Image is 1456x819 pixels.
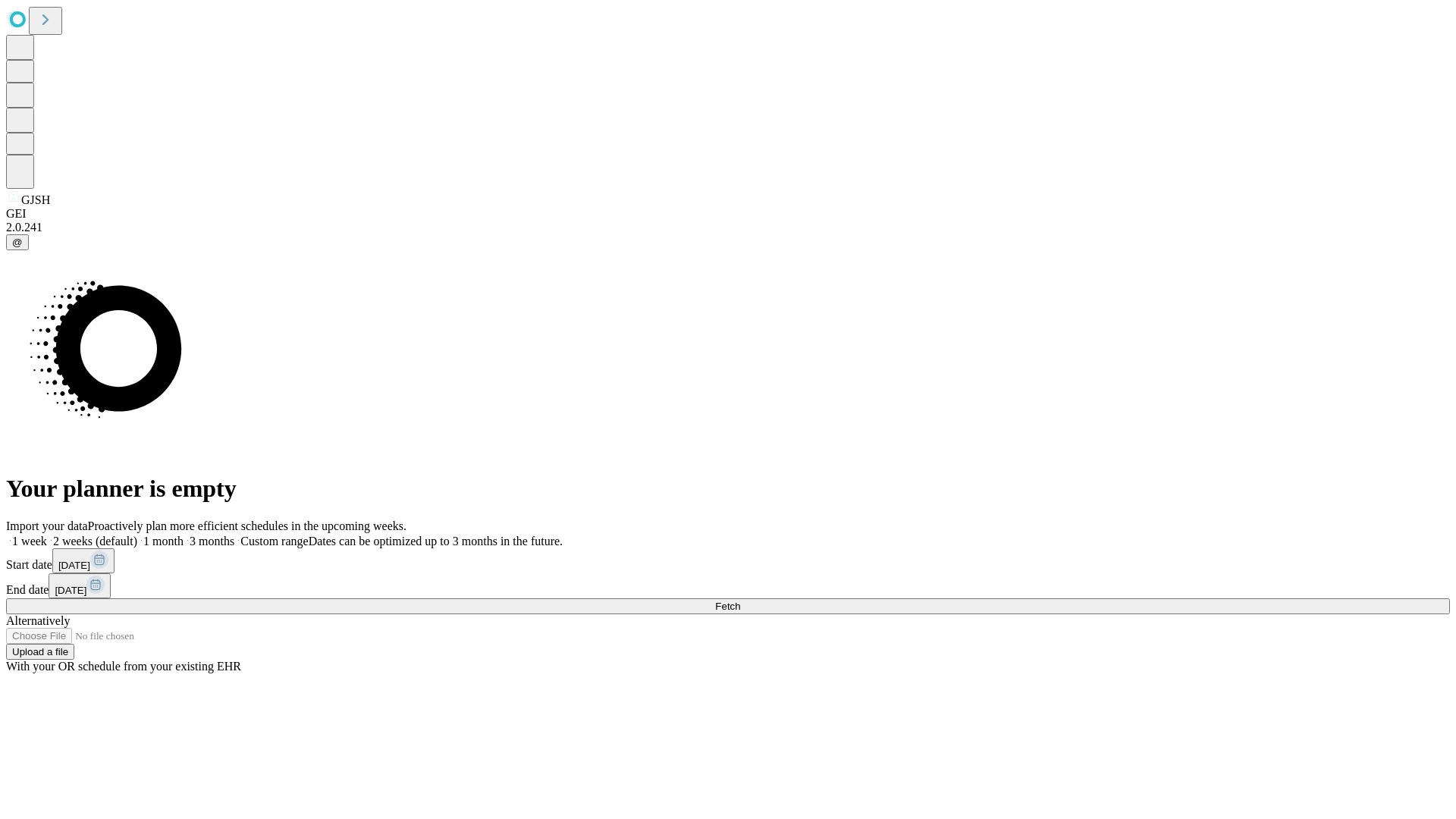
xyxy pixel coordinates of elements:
h1: Your planner is empty [6,475,1450,503]
div: 2.0.241 [6,221,1450,234]
span: 1 month [143,535,184,548]
span: @ [12,237,23,248]
span: 2 weeks (default) [53,535,137,548]
div: Start date [6,548,1450,573]
button: [DATE] [52,548,115,573]
span: 1 week [12,535,47,548]
div: GEI [6,207,1450,221]
span: [DATE] [55,585,86,596]
span: Import your data [6,519,88,532]
button: Fetch [6,598,1450,614]
button: Upload a file [6,644,74,660]
span: [DATE] [58,560,90,571]
button: [DATE] [49,573,111,598]
div: End date [6,573,1450,598]
span: 3 months [190,535,234,548]
span: With your OR schedule from your existing EHR [6,660,241,673]
span: Dates can be optimized up to 3 months in the future. [309,535,563,548]
span: Alternatively [6,614,70,627]
span: Proactively plan more efficient schedules in the upcoming weeks. [88,519,406,532]
span: Custom range [240,535,308,548]
span: GJSH [21,193,50,206]
button: @ [6,234,29,250]
span: Fetch [715,601,740,612]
